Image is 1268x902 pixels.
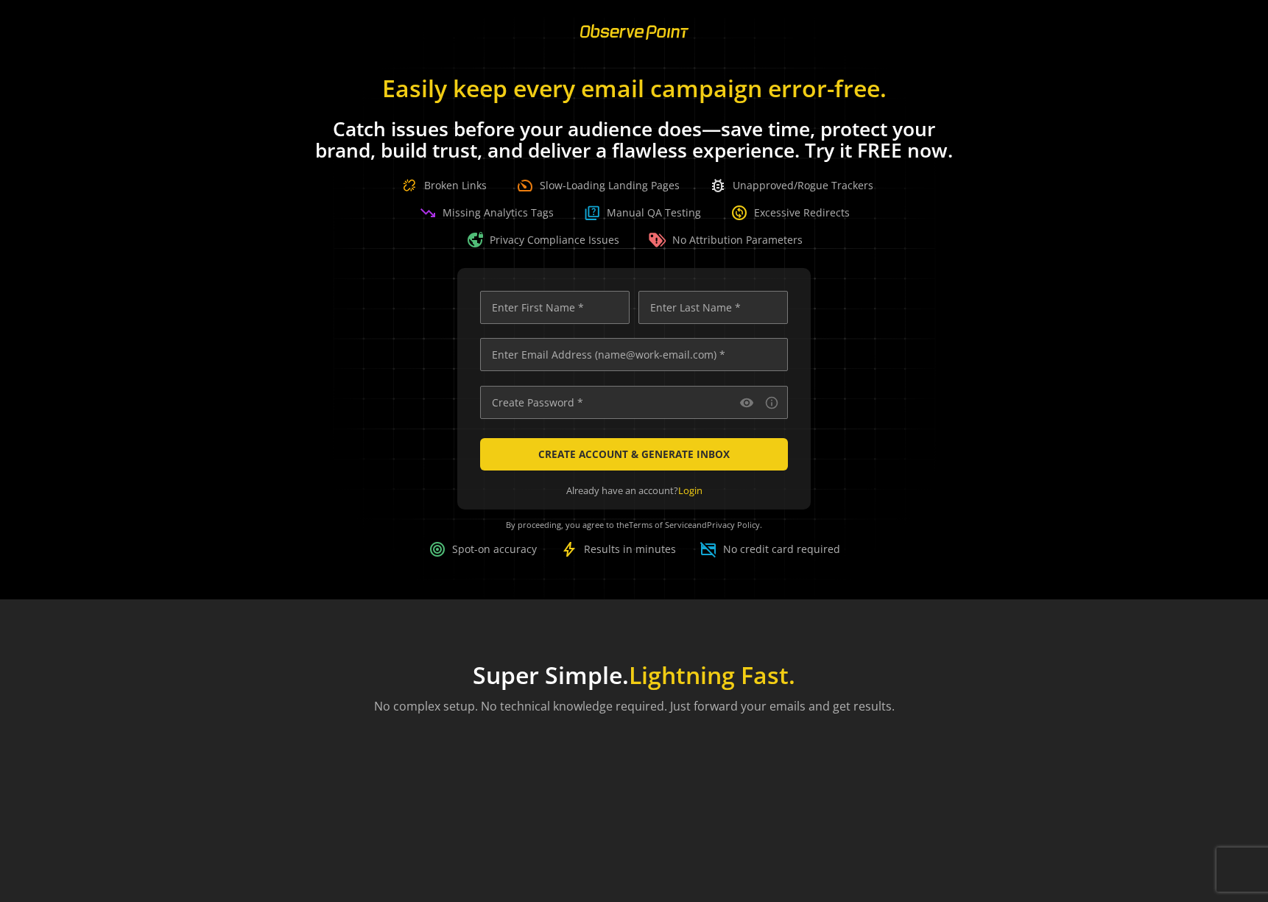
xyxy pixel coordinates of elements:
img: Broken Link [395,171,424,200]
a: Login [678,484,702,497]
div: Excessive Redirects [730,204,850,222]
input: Enter Last Name * [638,291,788,324]
img: Warning Tag [649,231,666,249]
span: bug_report [709,177,727,194]
span: Lightning Fast. [629,659,795,691]
span: CREATE ACCOUNT & GENERATE INBOX [538,441,730,468]
div: Manual QA Testing [583,204,701,222]
div: Spot-on accuracy [429,540,537,558]
div: Unapproved/Rogue Trackers [709,177,873,194]
div: Slow-Loading Landing Pages [516,177,680,194]
span: bolt [560,540,578,558]
input: Enter First Name * [480,291,630,324]
div: No Attribution Parameters [649,231,803,249]
img: Question Boxed [583,204,601,222]
div: No credit card required [700,540,840,558]
a: ObservePoint Homepage [571,34,698,48]
span: change_circle [730,204,748,222]
a: Terms of Service [629,519,692,530]
mat-icon: info_outline [764,395,779,410]
div: By proceeding, you agree to the and . [476,510,792,540]
span: vpn_lock [466,231,484,249]
a: Privacy Policy [707,519,760,530]
div: Missing Analytics Tags [419,204,554,222]
div: Results in minutes [560,540,676,558]
mat-icon: visibility [739,395,754,410]
button: Password requirements [763,394,781,412]
span: trending_down [419,204,437,222]
h1: Easily keep every email campaign error-free. [310,75,958,101]
input: Create Password * [480,386,788,419]
input: Enter Email Address (name@work-email.com) * [480,338,788,371]
h1: Catch issues before your audience does—save time, protect your brand, build trust, and deliver a ... [310,119,958,161]
div: Broken Links [395,171,487,200]
span: target [429,540,446,558]
p: No complex setup. No technical knowledge required. Just forward your emails and get results. [374,697,895,715]
span: speed [516,177,534,194]
button: CREATE ACCOUNT & GENERATE INBOX [480,438,788,471]
div: Already have an account? [480,484,788,498]
h1: Super Simple. [374,661,895,689]
span: credit_card_off [700,540,717,558]
div: Privacy Compliance Issues [466,231,619,249]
